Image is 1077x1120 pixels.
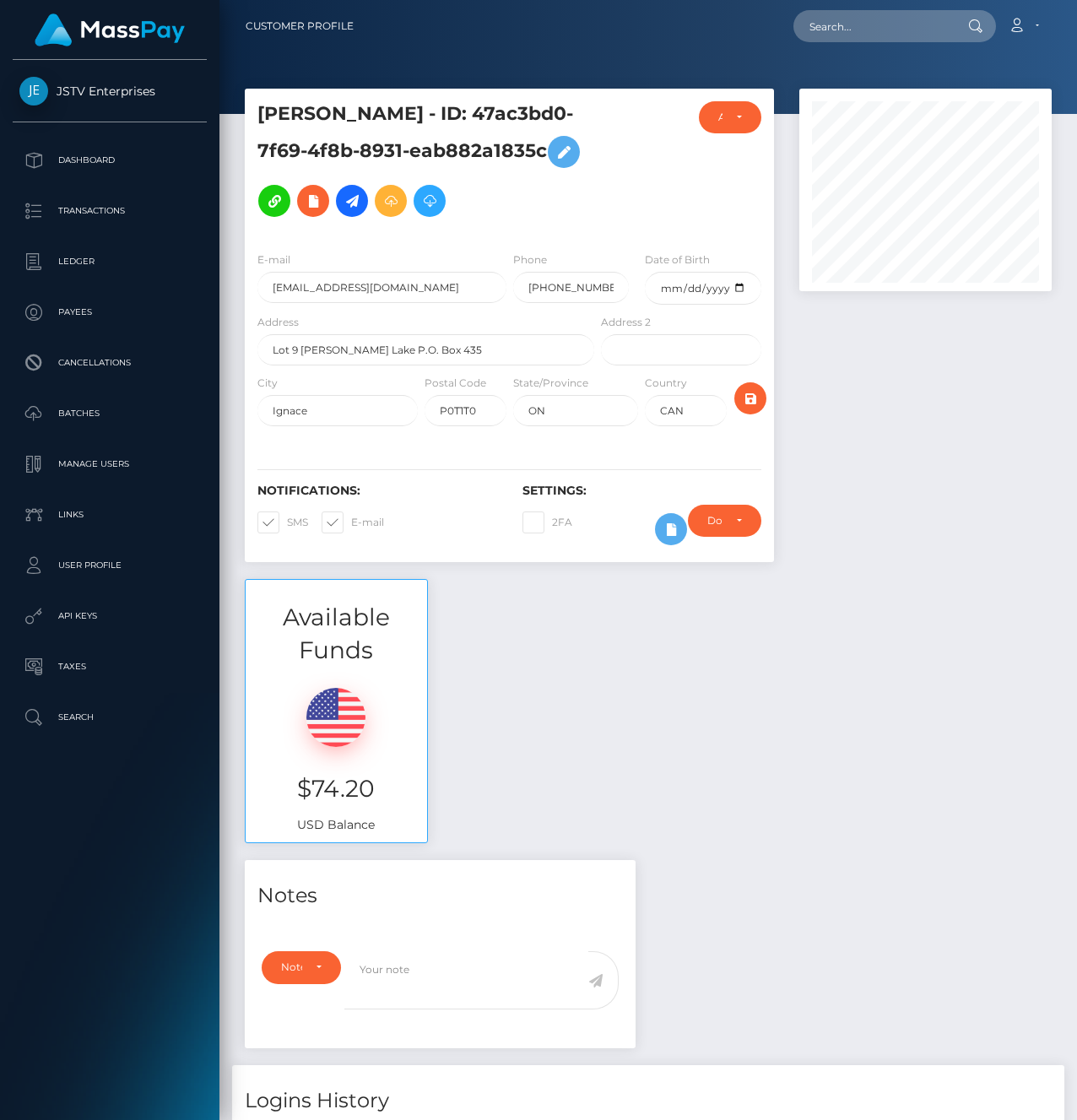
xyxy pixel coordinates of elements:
[601,315,651,330] label: Address 2
[13,494,207,536] a: Links
[645,376,687,391] label: Country
[262,951,341,983] button: Note Type
[645,252,710,268] label: Date of Birth
[13,443,207,485] a: Manage Users
[13,84,207,99] span: JSTV Enterprises
[257,376,278,391] label: City
[257,881,623,911] h4: Notes
[688,505,762,537] button: Do not require
[513,252,547,268] label: Phone
[707,514,723,528] div: Do not require
[19,654,200,679] p: Taxes
[13,139,207,181] a: Dashboard
[19,148,200,173] p: Dashboard
[257,315,299,330] label: Address
[699,101,762,133] button: ACTIVE
[306,688,365,747] img: USD.png
[13,241,207,283] a: Ledger
[246,8,354,44] a: Customer Profile
[13,544,207,587] a: User Profile
[13,342,207,384] a: Cancellations
[257,511,308,533] label: SMS
[19,249,200,274] p: Ledger
[13,392,207,435] a: Batches
[246,667,427,841] div: USD Balance
[322,511,384,533] label: E-mail
[281,960,302,974] div: Note Type
[13,190,207,232] a: Transactions
[718,111,723,124] div: ACTIVE
[19,553,200,578] p: User Profile
[13,696,207,739] a: Search
[13,646,207,688] a: Taxes
[522,484,762,498] h6: Settings:
[257,252,290,268] label: E-mail
[13,595,207,637] a: API Keys
[336,185,368,217] a: Initiate Payout
[19,350,200,376] p: Cancellations
[257,484,497,498] h6: Notifications:
[793,10,952,42] input: Search...
[425,376,486,391] label: Postal Code
[19,198,200,224] p: Transactions
[522,511,572,533] label: 2FA
[513,376,588,391] label: State/Province
[19,603,200,629] p: API Keys
[19,452,200,477] p: Manage Users
[13,291,207,333] a: Payees
[257,101,585,225] h5: [PERSON_NAME] - ID: 47ac3bd0-7f69-4f8b-8931-eab882a1835c
[35,14,185,46] img: MassPay Logo
[19,300,200,325] p: Payees
[19,705,200,730] p: Search
[258,772,414,805] h3: $74.20
[19,502,200,528] p: Links
[245,1086,1052,1116] h4: Logins History
[19,77,48,106] img: JSTV Enterprises
[19,401,200,426] p: Batches
[246,601,427,667] h3: Available Funds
